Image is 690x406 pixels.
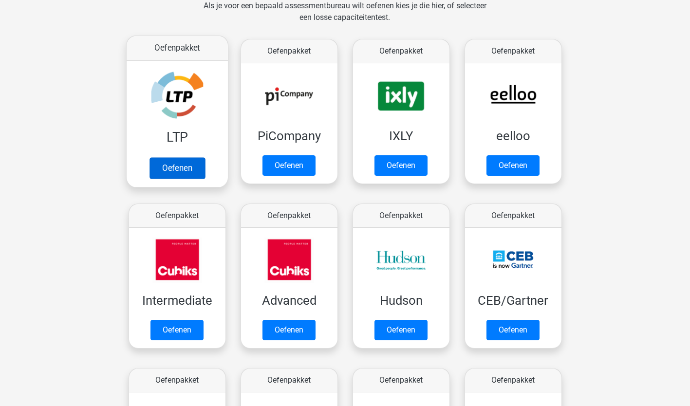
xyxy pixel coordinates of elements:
a: Oefenen [486,320,540,340]
a: Oefenen [262,320,316,340]
a: Oefenen [149,157,205,179]
a: Oefenen [150,320,204,340]
a: Oefenen [374,155,428,176]
a: Oefenen [374,320,428,340]
a: Oefenen [262,155,316,176]
a: Oefenen [486,155,540,176]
